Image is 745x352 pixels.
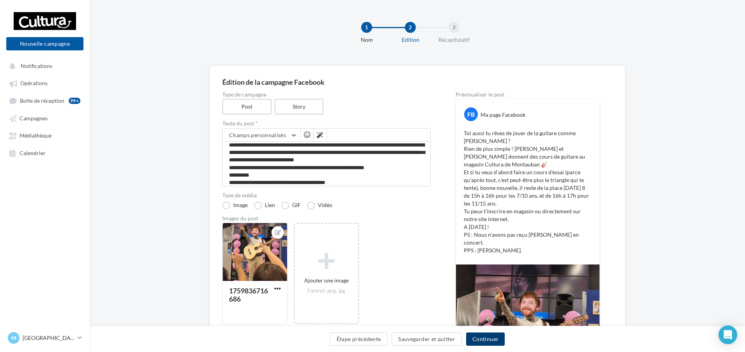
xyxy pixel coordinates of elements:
[20,97,64,104] span: Boîte de réception
[69,98,80,104] div: 99+
[20,115,48,122] span: Campagnes
[20,150,46,156] span: Calendrier
[5,128,85,142] a: Médiathèque
[464,129,592,254] p: Toi aussi tu rêves de jouer de la guitare comme [PERSON_NAME] ? Rien de plus simple ! [PERSON_NAM...
[11,334,16,342] span: M
[464,107,478,121] div: FB
[222,202,248,209] label: Image
[281,202,301,209] label: GIF
[229,286,268,303] div: 1759836716686
[222,99,271,114] label: Post
[5,111,85,125] a: Campagnes
[392,332,462,346] button: Sauvegarder et quitter
[5,93,85,108] a: Boîte de réception99+
[229,132,286,138] span: Champs personnalisés
[254,202,275,209] label: Lien
[222,92,431,97] label: Type de campagne
[222,121,431,126] label: Texte du post *
[456,92,600,97] div: Prévisualiser le post
[6,37,83,50] button: Nouvelle campagne
[20,132,51,139] span: Médiathèque
[405,22,416,33] div: 2
[466,332,505,346] button: Continuer
[222,79,612,86] div: Édition de la campagne Facebook
[275,99,324,114] label: Story
[385,36,435,44] div: Edition
[23,334,74,342] p: [GEOGRAPHIC_DATA]
[5,146,85,160] a: Calendrier
[449,22,459,33] div: 3
[20,80,48,87] span: Opérations
[5,76,85,90] a: Opérations
[429,36,479,44] div: Récapitulatif
[330,332,388,346] button: Étape précédente
[223,129,300,142] button: Champs personnalisés
[222,193,431,198] label: Type de média
[718,325,737,344] div: Open Intercom Messenger
[222,216,431,221] div: Images du post
[481,111,525,119] div: Ma page Facebook
[361,22,372,33] div: 1
[6,331,83,345] a: M [GEOGRAPHIC_DATA]
[307,202,332,209] label: Vidéo
[342,36,392,44] div: Nom
[5,59,82,73] button: Notifications
[21,63,52,69] span: Notifications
